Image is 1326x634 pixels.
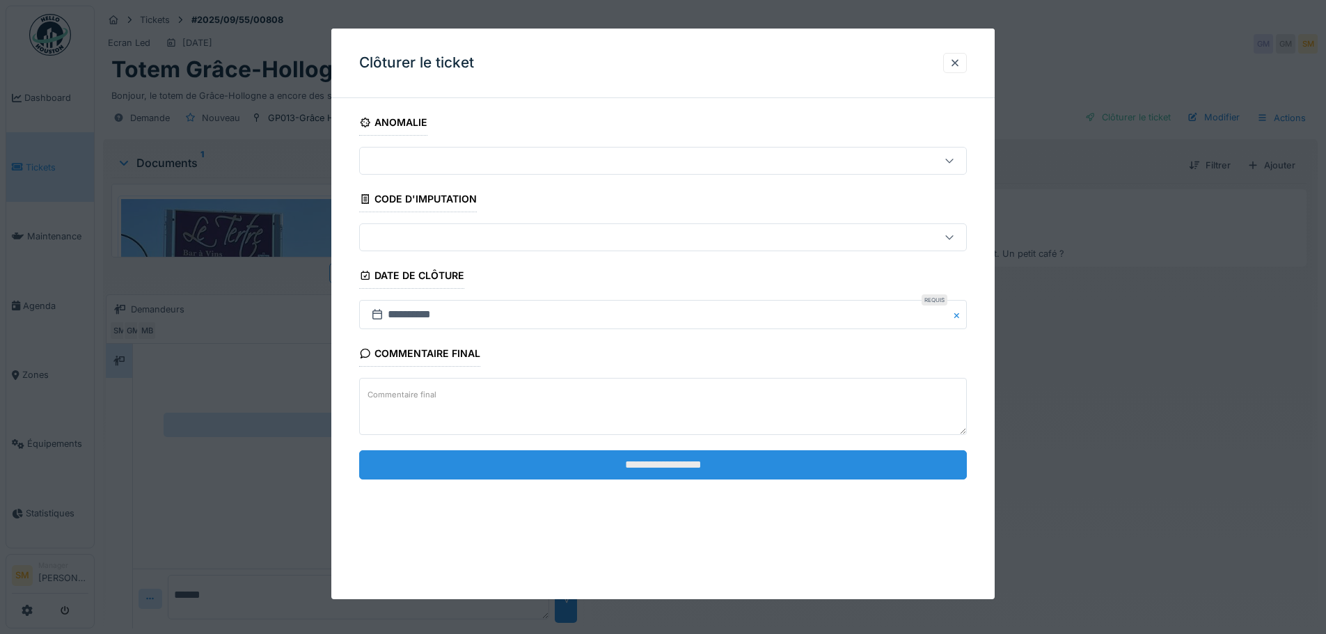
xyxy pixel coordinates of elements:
[359,189,477,212] div: Code d'imputation
[952,300,967,329] button: Close
[922,294,947,306] div: Requis
[359,265,464,289] div: Date de clôture
[359,112,427,136] div: Anomalie
[359,54,474,72] h3: Clôturer le ticket
[359,343,480,367] div: Commentaire final
[365,386,439,404] label: Commentaire final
